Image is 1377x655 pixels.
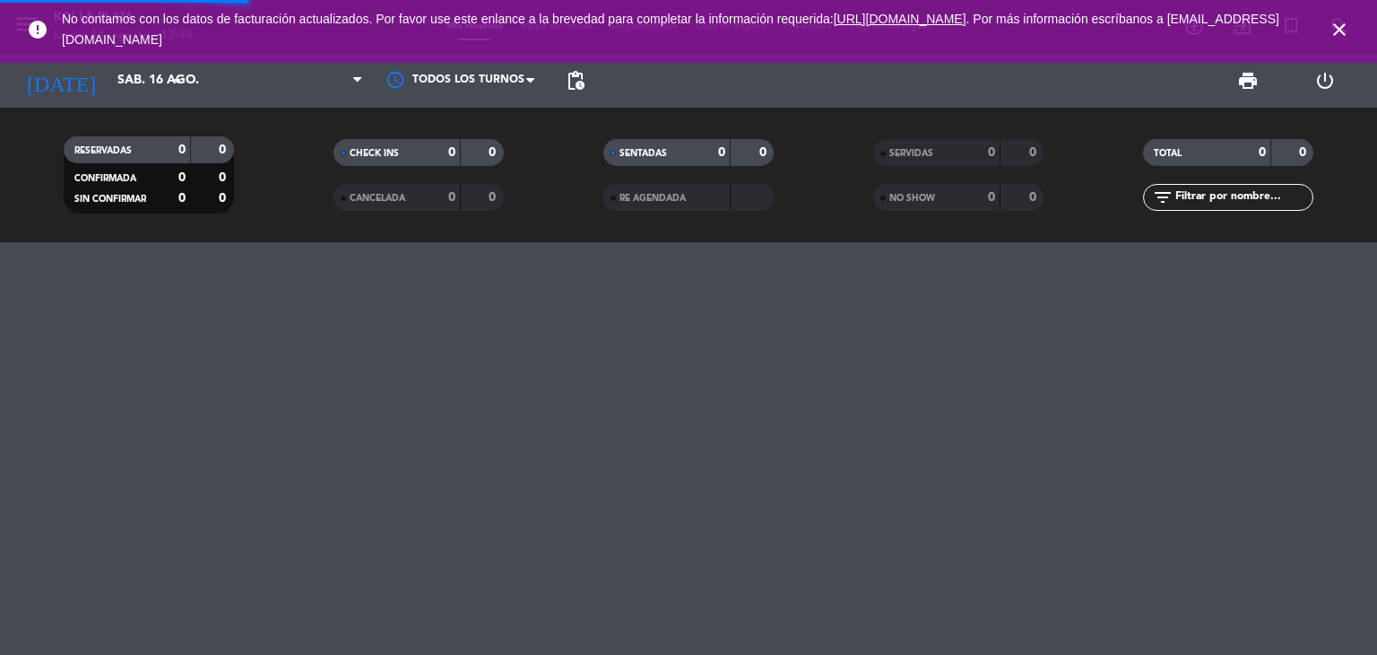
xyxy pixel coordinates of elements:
[1286,54,1364,108] div: LOG OUT
[178,192,186,205] strong: 0
[1329,19,1350,40] i: close
[889,194,935,203] span: NO SHOW
[448,146,455,159] strong: 0
[619,194,686,203] span: RE AGENDADA
[619,149,667,158] span: SENTADAS
[27,19,48,40] i: error
[1299,146,1310,159] strong: 0
[489,191,499,204] strong: 0
[178,171,186,184] strong: 0
[1029,191,1040,204] strong: 0
[1029,146,1040,159] strong: 0
[988,191,995,204] strong: 0
[448,191,455,204] strong: 0
[1237,70,1259,92] span: print
[1314,70,1336,92] i: power_settings_new
[1154,149,1182,158] span: TOTAL
[74,195,146,204] span: SIN CONFIRMAR
[834,12,966,26] a: [URL][DOMAIN_NAME]
[219,192,229,205] strong: 0
[13,61,108,100] i: [DATE]
[1173,188,1312,207] input: Filtrar por nombre...
[565,70,586,92] span: pending_actions
[219,144,229,156] strong: 0
[889,149,933,158] span: SERVIDAS
[62,12,1279,47] a: . Por más información escríbanos a [EMAIL_ADDRESS][DOMAIN_NAME]
[350,194,405,203] span: CANCELADA
[219,171,229,184] strong: 0
[167,70,188,92] i: arrow_drop_down
[718,146,725,159] strong: 0
[74,146,132,155] span: RESERVADAS
[759,146,770,159] strong: 0
[350,149,399,158] span: CHECK INS
[74,174,136,183] span: CONFIRMADA
[178,144,186,156] strong: 0
[1259,146,1266,159] strong: 0
[1152,187,1173,208] i: filter_list
[489,146,499,159] strong: 0
[62,12,1279,47] span: No contamos con los datos de facturación actualizados. Por favor use este enlance a la brevedad p...
[988,146,995,159] strong: 0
